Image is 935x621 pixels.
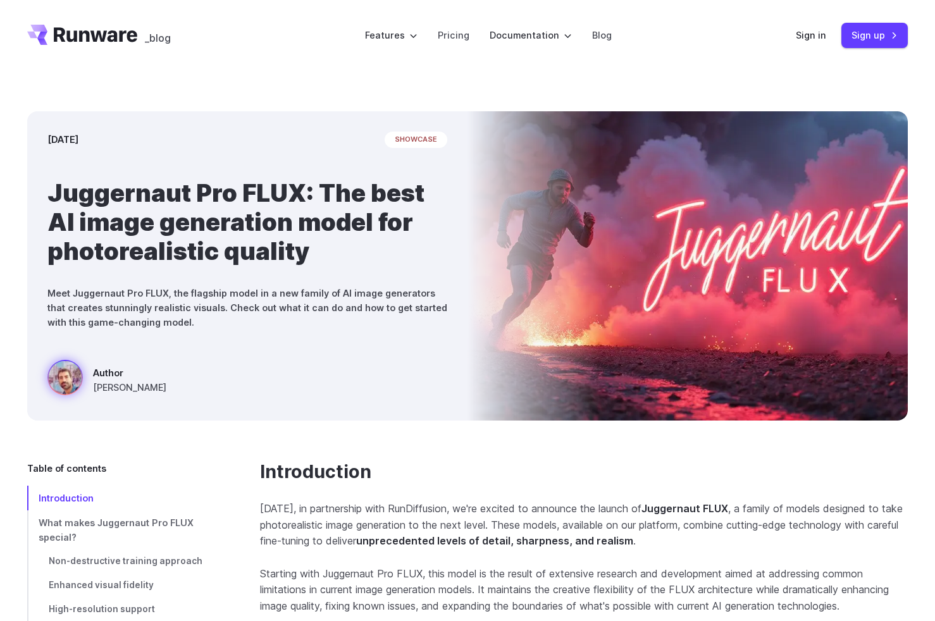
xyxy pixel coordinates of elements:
[796,28,826,42] a: Sign in
[39,493,94,503] span: Introduction
[467,111,908,421] img: creative ad image of powerful runner leaving a trail of pink smoke and sparks, speed, lights floa...
[27,574,220,598] a: Enhanced visual fidelity
[27,510,220,550] a: What makes Juggernaut Pro FLUX special?
[27,25,137,45] a: Go to /
[49,580,154,590] span: Enhanced visual fidelity
[27,550,220,574] a: Non-destructive training approach
[641,502,728,515] strong: Juggernaut FLUX
[93,366,166,380] span: Author
[841,23,908,47] a: Sign up
[490,28,572,42] label: Documentation
[260,461,371,483] a: Introduction
[49,604,155,614] span: High-resolution support
[145,25,171,45] a: _blog
[27,486,220,510] a: Introduction
[27,461,106,476] span: Table of contents
[47,286,447,329] p: Meet Juggernaut Pro FLUX, the flagship model in a new family of AI image generators that creates ...
[39,517,194,543] span: What makes Juggernaut Pro FLUX special?
[260,501,908,550] p: [DATE], in partnership with RunDiffusion, we're excited to announce the launch of , a family of m...
[47,132,78,147] time: [DATE]
[385,132,447,148] span: showcase
[438,28,469,42] a: Pricing
[47,360,166,400] a: creative ad image of powerful runner leaving a trail of pink smoke and sparks, speed, lights floa...
[260,566,908,615] p: Starting with Juggernaut Pro FLUX, this model is the result of extensive research and development...
[592,28,612,42] a: Blog
[47,178,447,266] h1: Juggernaut Pro FLUX: The best AI image generation model for photorealistic quality
[365,28,418,42] label: Features
[93,380,166,395] span: [PERSON_NAME]
[49,556,202,566] span: Non-destructive training approach
[356,534,633,547] strong: unprecedented levels of detail, sharpness, and realism
[145,33,171,43] span: _blog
